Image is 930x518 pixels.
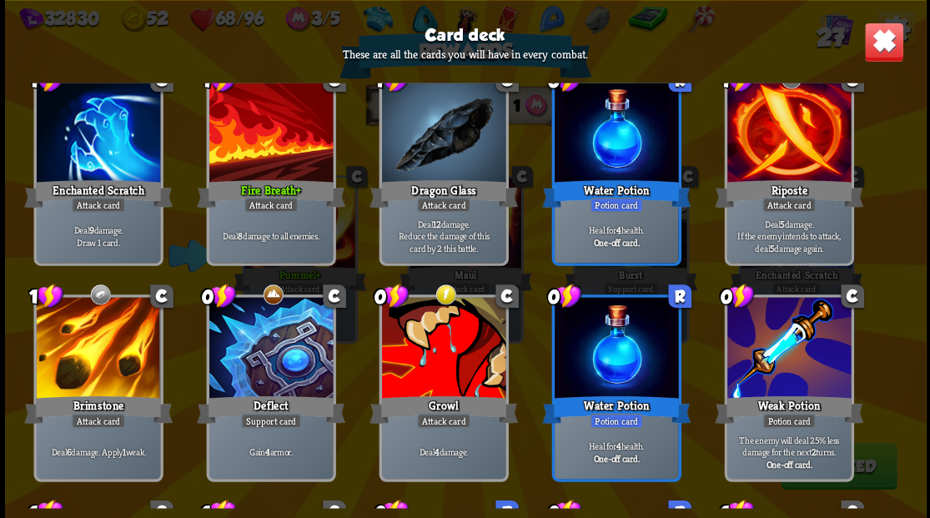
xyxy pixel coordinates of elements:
[39,445,157,458] p: Deal damage. Apply weak.
[715,177,863,210] div: Riposte
[296,182,301,197] b: +
[238,229,243,242] b: 8
[720,67,754,93] div: 1
[590,413,643,428] div: Potion card
[39,224,157,248] p: Deal damage. Draw 1 card.
[715,393,863,426] div: Weak Potion
[150,284,173,308] div: C
[425,25,505,43] h3: Card deck
[495,284,519,308] div: C
[212,229,329,242] p: Deal damage to all enemies.
[24,177,173,210] div: Enchanted Scratch
[769,242,774,254] b: 5
[547,67,581,93] div: 0
[150,68,173,92] div: C
[66,445,71,458] b: 6
[88,283,112,306] img: Metal rune - Reflect 5 damage back to the attacker this round.
[71,197,125,212] div: Attack card
[762,413,816,428] div: Potion card
[416,197,470,212] div: Attack card
[841,284,864,308] div: C
[416,413,470,428] div: Attack card
[197,393,345,426] div: Deflect
[323,68,346,92] div: C
[434,283,457,306] img: Energy rune - Stuns the enemy.
[202,283,236,309] div: 0
[375,67,409,93] div: 1
[434,445,439,458] b: 4
[593,451,639,464] b: One-off card.
[542,393,691,426] div: Water Potion
[762,197,816,212] div: Attack card
[240,413,300,428] div: Support card
[557,224,675,236] p: Heal for health.
[557,440,675,452] p: Heal for health.
[88,224,93,236] b: 9
[495,68,519,92] div: C
[668,68,691,92] div: R
[547,283,581,309] div: 0
[730,218,847,254] p: Deal damage. If the enemy intends to attack, deal damage again.
[385,445,502,458] p: Deal damage.
[323,284,346,308] div: C
[385,218,502,254] p: Deal damage. Reduce the damage of this card by 2 this battle.
[343,47,587,62] p: These are all the cards you will have in every combat.
[71,413,125,428] div: Attack card
[265,445,270,458] b: 4
[811,445,816,458] b: 2
[766,458,812,470] b: One-off card.
[29,283,63,309] div: 1
[863,22,903,62] img: close-button.png
[369,393,518,426] div: Growl
[616,440,621,452] b: 4
[668,284,691,308] div: R
[197,177,345,210] div: Fire Breath
[616,224,621,236] b: 4
[841,68,864,92] div: C
[542,177,691,210] div: Water Potion
[375,283,409,309] div: 0
[730,433,847,457] p: The enemy will deal 25% less damage for the next turns.
[202,67,236,93] div: 1
[593,236,639,249] b: One-off card.
[261,283,284,306] img: Earth rune - Gain 5 armor.
[720,283,754,309] div: 0
[212,445,329,458] p: Gain armor.
[24,393,173,426] div: Brimstone
[779,218,784,230] b: 5
[590,197,643,212] div: Potion card
[432,218,440,230] b: 12
[779,67,802,90] img: Metal rune - Reflect 5 damage back to the attacker this round.
[369,177,518,210] div: Dragon Glass
[29,67,63,93] div: 1
[123,445,126,458] b: 1
[244,197,298,212] div: Attack card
